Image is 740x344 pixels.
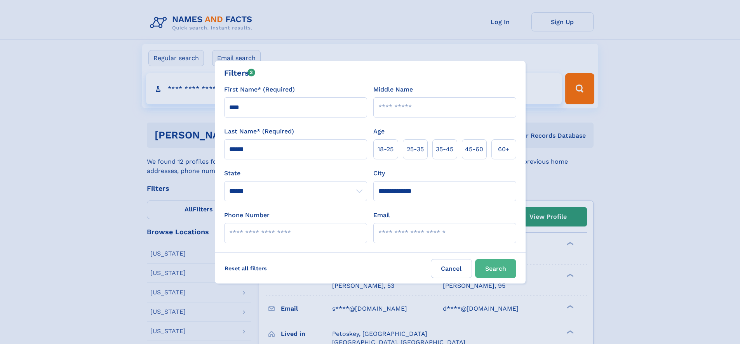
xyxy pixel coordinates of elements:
[224,67,256,79] div: Filters
[407,145,424,154] span: 25‑35
[373,127,385,136] label: Age
[378,145,394,154] span: 18‑25
[431,259,472,278] label: Cancel
[224,169,367,178] label: State
[373,85,413,94] label: Middle Name
[475,259,516,278] button: Search
[373,211,390,220] label: Email
[373,169,385,178] label: City
[498,145,510,154] span: 60+
[465,145,483,154] span: 45‑60
[224,211,270,220] label: Phone Number
[436,145,453,154] span: 35‑45
[224,127,294,136] label: Last Name* (Required)
[224,85,295,94] label: First Name* (Required)
[219,259,272,278] label: Reset all filters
